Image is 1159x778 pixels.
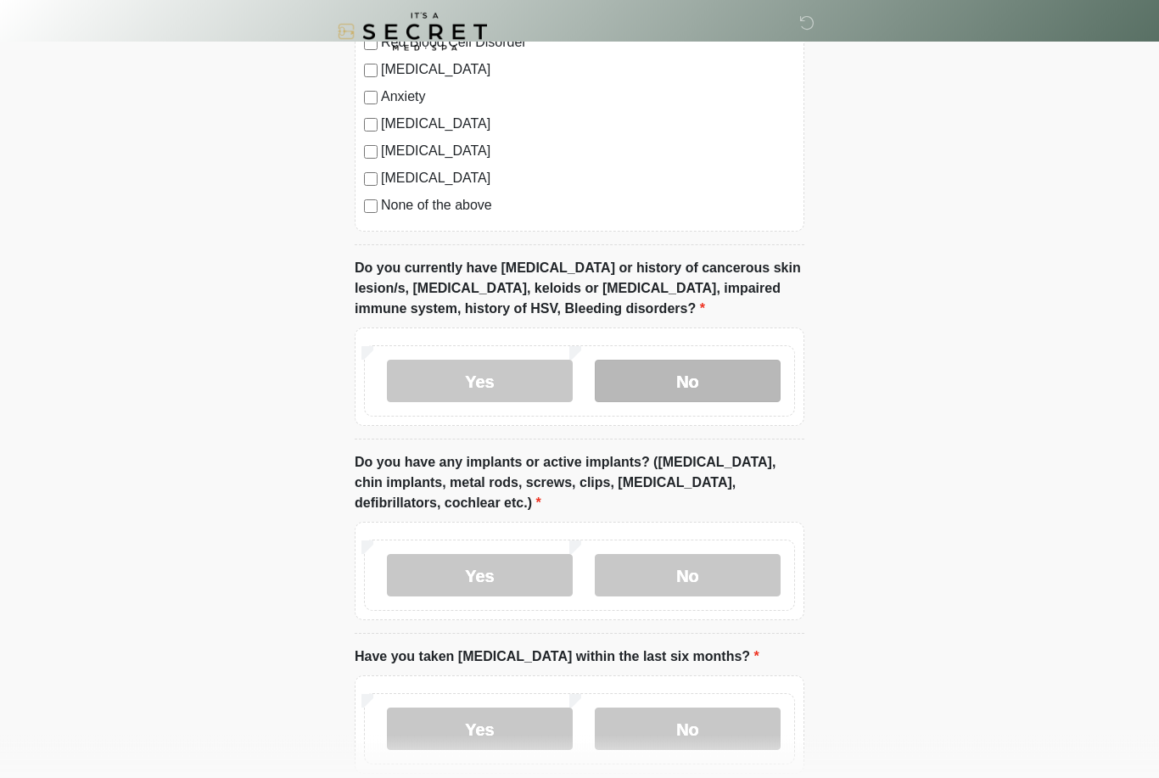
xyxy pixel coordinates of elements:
label: [MEDICAL_DATA] [381,115,795,135]
label: Yes [387,708,573,751]
label: No [595,361,781,403]
label: No [595,708,781,751]
label: Do you have any implants or active implants? ([MEDICAL_DATA], chin implants, metal rods, screws, ... [355,453,804,514]
input: Anxiety [364,92,378,105]
input: [MEDICAL_DATA] [364,146,378,160]
input: None of the above [364,200,378,214]
img: It's A Secret Med Spa Logo [338,13,487,51]
label: [MEDICAL_DATA] [381,60,795,81]
label: None of the above [381,196,795,216]
label: Have you taken [MEDICAL_DATA] within the last six months? [355,647,759,668]
input: [MEDICAL_DATA] [364,173,378,187]
label: Yes [387,361,573,403]
label: [MEDICAL_DATA] [381,169,795,189]
label: Do you currently have [MEDICAL_DATA] or history of cancerous skin lesion/s, [MEDICAL_DATA], keloi... [355,259,804,320]
label: Anxiety [381,87,795,108]
input: [MEDICAL_DATA] [364,64,378,78]
label: [MEDICAL_DATA] [381,142,795,162]
input: [MEDICAL_DATA] [364,119,378,132]
label: Yes [387,555,573,597]
label: No [595,555,781,597]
